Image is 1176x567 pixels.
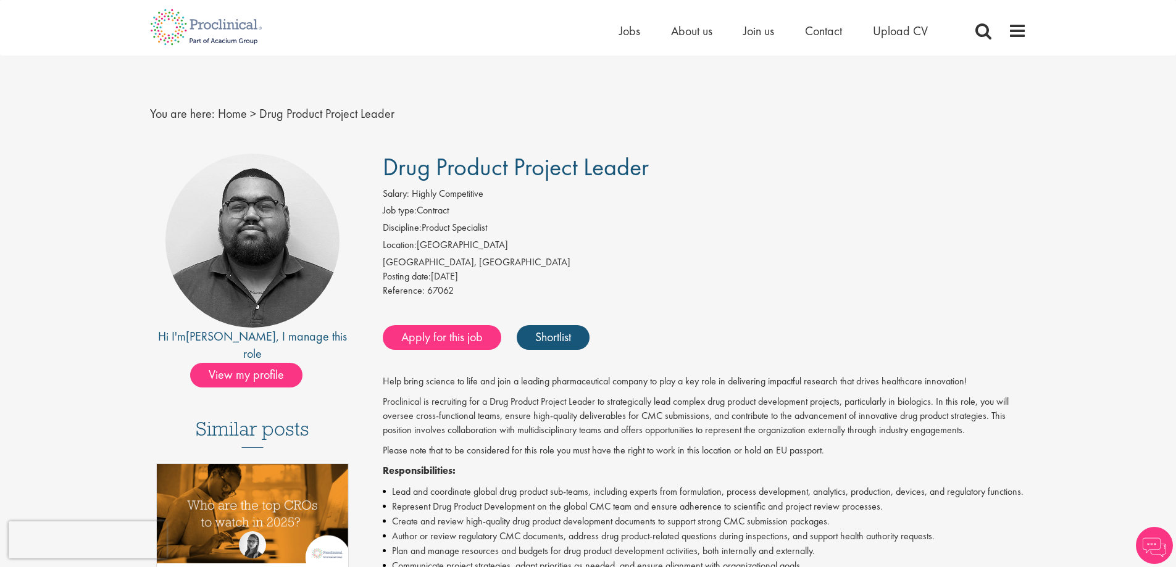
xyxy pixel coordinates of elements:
[383,529,1027,544] li: Author or review regulatory CMC documents, address drug product-related questions during inspecti...
[250,106,256,122] span: >
[383,221,422,235] label: Discipline:
[383,544,1027,558] li: Plan and manage resources and budgets for drug product development activities, both internally an...
[383,375,1027,389] p: Help bring science to life and join a leading pharmaceutical company to play a key role in delive...
[190,363,302,387] span: View my profile
[259,106,394,122] span: Drug Product Project Leader
[218,106,247,122] a: breadcrumb link
[805,23,842,39] a: Contact
[1136,527,1173,564] img: Chatbot
[383,270,431,283] span: Posting date:
[383,395,1027,437] p: Proclinical is recruiting for a Drug Product Project Leader to strategically lead complex drug pr...
[671,23,712,39] a: About us
[412,187,483,200] span: Highly Competitive
[383,221,1027,238] li: Product Specialist
[383,238,1027,255] li: [GEOGRAPHIC_DATA]
[383,270,1027,284] div: [DATE]
[383,151,649,183] span: Drug Product Project Leader
[383,238,417,252] label: Location:
[9,521,167,558] iframe: reCAPTCHA
[383,514,1027,529] li: Create and review high-quality drug product development documents to support strong CMC submissio...
[239,531,266,558] img: Theodora Savlovschi - Wicks
[619,23,640,39] a: Jobs
[383,464,456,477] strong: Responsibilities:
[383,204,1027,221] li: Contract
[165,154,340,328] img: imeage of recruiter Ashley Bennett
[196,418,309,448] h3: Similar posts
[157,464,349,563] img: Top 10 CROs 2025 | Proclinical
[743,23,774,39] a: Join us
[150,328,356,363] div: Hi I'm , I manage this role
[873,23,928,39] a: Upload CV
[383,284,425,298] label: Reference:
[186,328,276,344] a: [PERSON_NAME]
[427,284,454,297] span: 67062
[383,204,417,218] label: Job type:
[150,106,215,122] span: You are here:
[383,325,501,350] a: Apply for this job
[383,484,1027,499] li: Lead and coordinate global drug product sub-teams, including experts from formulation, process de...
[383,499,1027,514] li: Represent Drug Product Development on the global CMC team and ensure adherence to scientific and ...
[517,325,590,350] a: Shortlist
[190,365,315,381] a: View my profile
[383,444,1027,458] p: Please note that to be considered for this role you must have the right to work in this location ...
[383,187,409,201] label: Salary:
[383,255,1027,270] div: [GEOGRAPHIC_DATA], [GEOGRAPHIC_DATA]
